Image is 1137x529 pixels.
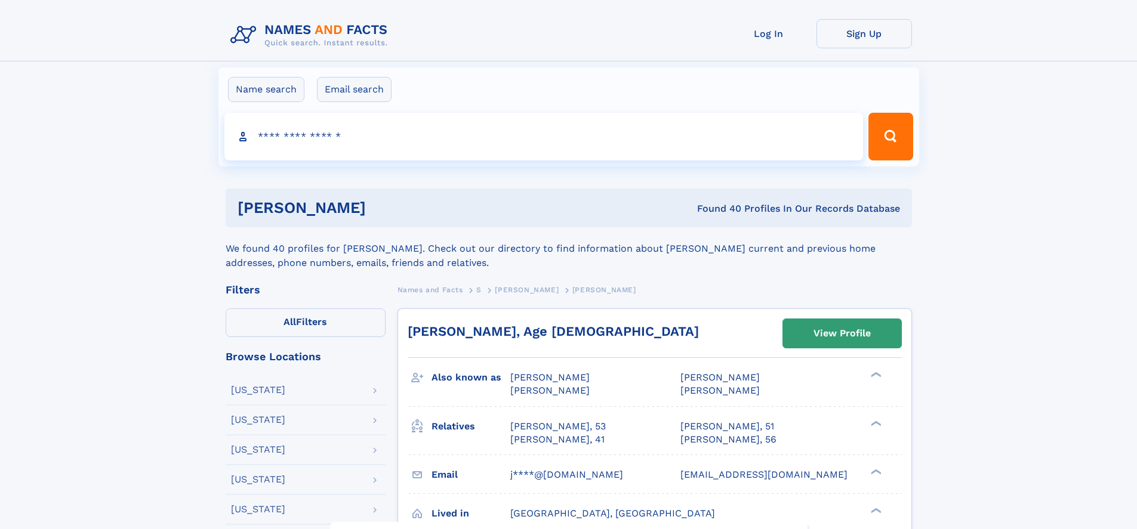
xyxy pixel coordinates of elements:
span: All [284,316,296,327]
a: [PERSON_NAME], 51 [680,420,774,433]
div: [US_STATE] [231,415,285,425]
span: [PERSON_NAME] [510,372,590,383]
h3: Relatives [432,416,510,437]
div: ❯ [868,419,882,427]
a: Log In [721,19,816,48]
div: [US_STATE] [231,505,285,514]
span: [PERSON_NAME] [680,372,760,383]
span: S [476,286,482,294]
label: Name search [228,77,304,102]
h3: Email [432,465,510,485]
a: [PERSON_NAME], Age [DEMOGRAPHIC_DATA] [408,324,699,339]
h3: Lived in [432,503,510,524]
div: ❯ [868,371,882,379]
a: [PERSON_NAME], 53 [510,420,606,433]
span: [PERSON_NAME] [510,385,590,396]
div: We found 40 profiles for [PERSON_NAME]. Check out our directory to find information about [PERSON... [226,227,912,270]
div: [US_STATE] [231,445,285,454]
span: [PERSON_NAME] [680,385,760,396]
h1: [PERSON_NAME] [238,200,532,215]
a: Sign Up [816,19,912,48]
span: [EMAIL_ADDRESS][DOMAIN_NAME] [680,469,848,480]
button: Search Button [868,113,913,160]
a: [PERSON_NAME], 41 [510,433,605,446]
div: [US_STATE] [231,475,285,484]
h3: Also known as [432,367,510,388]
a: [PERSON_NAME] [495,282,559,297]
div: Found 40 Profiles In Our Records Database [531,202,900,215]
span: [GEOGRAPHIC_DATA], [GEOGRAPHIC_DATA] [510,508,715,519]
img: Logo Names and Facts [226,19,398,51]
a: S [476,282,482,297]
div: Browse Locations [226,351,386,362]
div: View Profile [814,320,871,347]
a: View Profile [783,319,901,348]
div: ❯ [868,506,882,514]
div: [US_STATE] [231,385,285,395]
label: Email search [317,77,392,102]
label: Filters [226,308,386,337]
span: [PERSON_NAME] [572,286,636,294]
a: [PERSON_NAME], 56 [680,433,777,446]
span: [PERSON_NAME] [495,286,559,294]
a: Names and Facts [398,282,463,297]
div: ❯ [868,468,882,475]
div: Filters [226,284,386,295]
input: search input [224,113,864,160]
